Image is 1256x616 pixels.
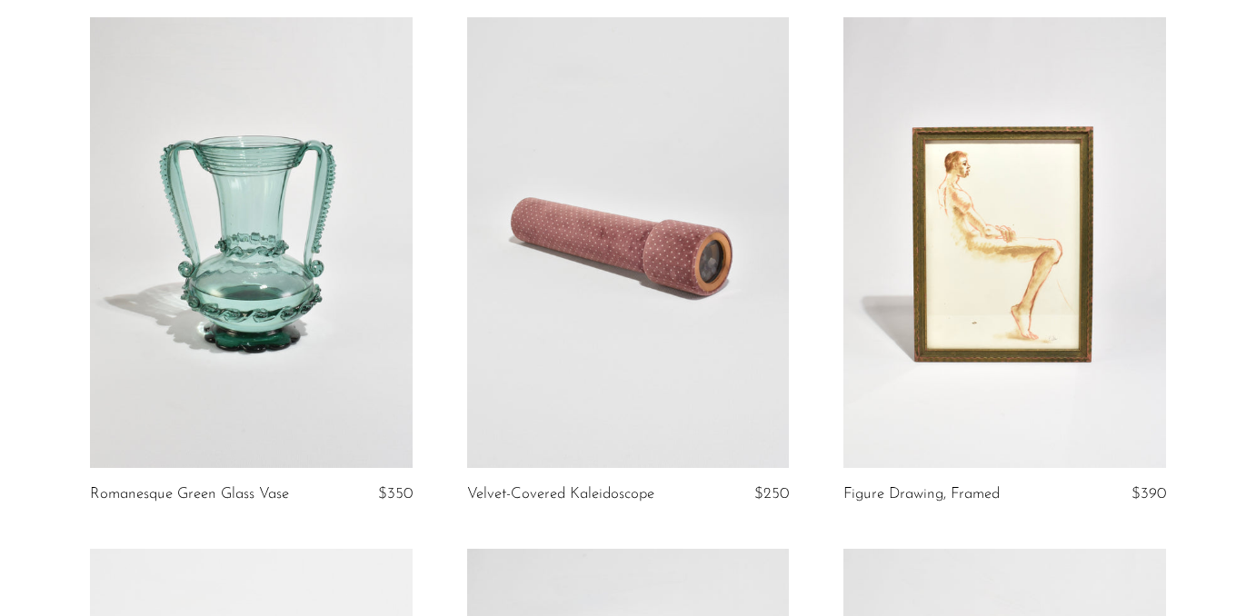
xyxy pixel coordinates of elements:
[754,486,789,502] span: $250
[467,486,654,502] a: Velvet-Covered Kaleidoscope
[843,486,1000,502] a: Figure Drawing, Framed
[90,486,289,502] a: Romanesque Green Glass Vase
[378,486,413,502] span: $350
[1131,486,1166,502] span: $390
